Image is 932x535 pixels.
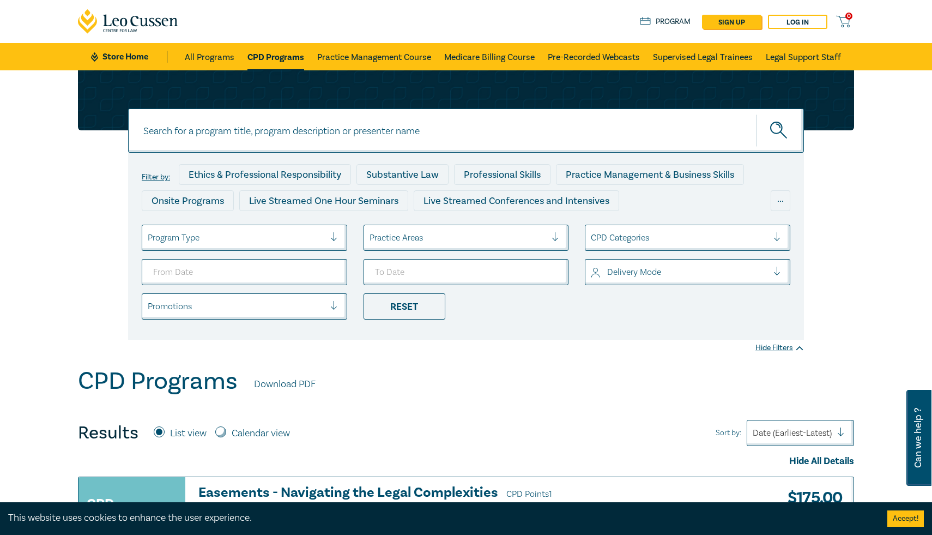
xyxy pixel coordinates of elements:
[8,511,871,525] div: This website uses cookies to enhance the user experience.
[913,396,923,479] span: Can we help ?
[548,43,640,70] a: Pre-Recorded Webcasts
[414,190,619,211] div: Live Streamed Conferences and Intensives
[78,454,854,468] div: Hide All Details
[506,489,552,500] span: CPD Points 1
[142,190,234,211] div: Onsite Programs
[232,426,290,441] label: Calendar view
[254,377,316,392] a: Download PDF
[148,232,150,244] input: select
[779,485,842,510] h3: $ 175.00
[364,293,445,320] div: Reset
[702,15,761,29] a: sign up
[766,43,841,70] a: Legal Support Staff
[576,217,676,237] div: National Programs
[356,164,449,185] div: Substantive Law
[198,485,646,502] a: Easements - Navigating the Legal Complexities CPD Points1
[887,510,924,527] button: Accept cookies
[771,190,790,211] div: ...
[370,232,372,244] input: select
[247,43,304,70] a: CPD Programs
[454,164,550,185] div: Professional Skills
[185,43,234,70] a: All Programs
[640,16,691,28] a: Program
[78,367,238,395] h1: CPD Programs
[859,462,905,508] iframe: LiveChat chat widget
[768,15,827,29] a: Log in
[142,217,314,237] div: Live Streamed Practical Workshops
[179,164,351,185] div: Ethics & Professional Responsibility
[444,43,535,70] a: Medicare Billing Course
[364,259,569,285] input: To Date
[716,427,741,439] span: Sort by:
[170,426,207,441] label: List view
[142,259,347,285] input: From Date
[845,13,852,20] span: 0
[78,422,138,444] h4: Results
[239,190,408,211] div: Live Streamed One Hour Seminars
[591,232,593,244] input: select
[591,266,593,278] input: select
[87,494,114,514] h3: CPD
[317,43,431,70] a: Practice Management Course
[753,427,755,439] input: Sort by
[320,217,445,237] div: Pre-Recorded Webcasts
[451,217,570,237] div: 10 CPD Point Packages
[142,173,170,182] label: Filter by:
[128,109,804,153] input: Search for a program title, program description or presenter name
[556,164,744,185] div: Practice Management & Business Skills
[148,300,150,312] input: select
[755,342,804,353] div: Hide Filters
[198,485,646,502] h3: Easements - Navigating the Legal Complexities
[653,43,753,70] a: Supervised Legal Trainees
[91,51,167,63] a: Store Home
